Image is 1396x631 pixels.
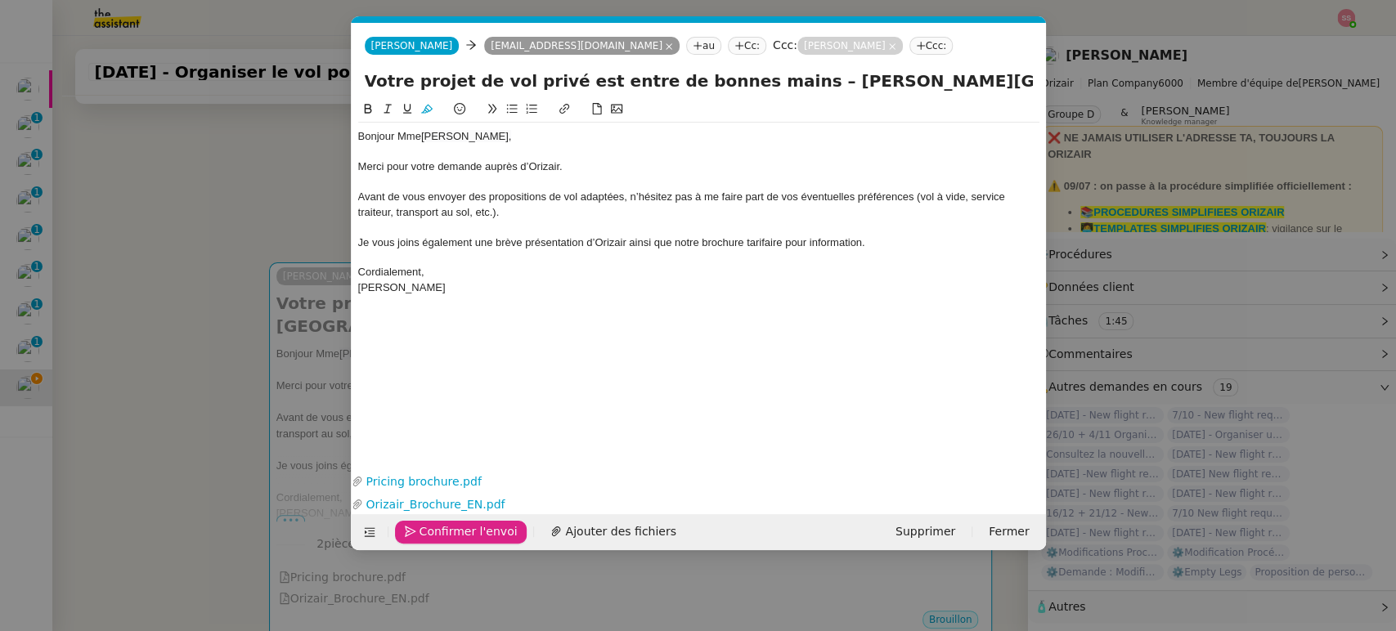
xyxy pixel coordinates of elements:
[686,37,721,55] nz-tag: au
[358,281,446,293] span: [PERSON_NAME]
[363,472,1010,491] a: Pricing brochure.pdf
[773,38,797,51] label: Ccc:
[979,521,1039,544] button: Fermer
[565,522,676,541] span: Ajouter des fichiers
[358,236,865,248] span: Je vous joins également une brève présentation d’Orizair ainsi que notre brochure tarifaire pour ...
[421,130,512,142] span: [PERSON_NAME],
[358,190,1008,217] span: Avant de vous envoyer des propositions de vol adaptées, n’hésitez pas à me faire part de vos éven...
[989,522,1029,541] span: Fermer
[365,69,1033,93] input: Subject
[358,160,563,172] span: Merci pour votre demande auprès d’Orizair.
[797,37,903,55] nz-tag: [PERSON_NAME]
[363,495,1010,514] a: Orizair_Brochure_EN.pdf
[395,521,527,544] button: Confirmer l'envoi
[358,266,424,278] span: Cordialement,
[896,522,955,541] span: Supprimer
[358,129,1039,144] div: Bonjour Mme
[371,40,453,51] span: [PERSON_NAME]
[909,37,954,55] nz-tag: Ccc:
[541,521,685,544] button: Ajouter des fichiers
[420,522,518,541] span: Confirmer l'envoi
[484,37,680,55] nz-tag: [EMAIL_ADDRESS][DOMAIN_NAME]
[886,521,965,544] button: Supprimer
[728,37,766,55] nz-tag: Cc:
